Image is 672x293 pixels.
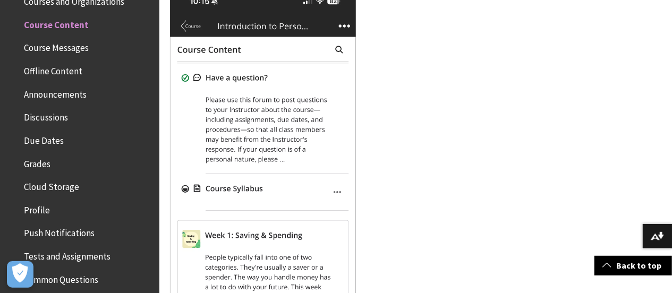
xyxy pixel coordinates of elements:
span: Course Messages [24,39,89,54]
span: Announcements [24,85,87,100]
span: Push Notifications [24,225,95,239]
span: Profile [24,201,50,216]
button: Open Preferences [7,261,33,288]
span: Course Content [24,16,89,30]
span: Common Questions [24,271,98,285]
span: Grades [24,155,50,169]
span: Tests and Assignments [24,247,110,262]
span: Cloud Storage [24,178,79,192]
span: Offline Content [24,62,82,76]
a: Back to top [594,256,672,275]
span: Discussions [24,108,68,123]
span: Due Dates [24,132,64,146]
